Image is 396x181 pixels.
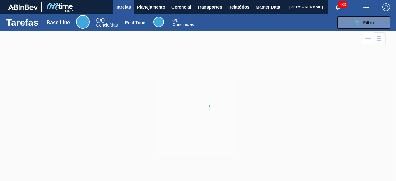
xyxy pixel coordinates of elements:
[96,18,118,27] div: Base Line
[96,23,118,28] span: Concluídas
[197,3,222,11] span: Transportes
[171,3,191,11] span: Gerencial
[172,18,175,23] span: 0
[125,20,145,25] div: Real Time
[137,3,165,11] span: Planejamento
[96,17,99,24] span: 0
[96,17,105,24] span: / 0
[363,20,374,25] span: Filtro
[172,19,194,27] div: Real Time
[337,16,390,29] button: Filtro
[76,15,90,29] div: Base Line
[363,3,370,11] img: userActions
[153,17,164,27] div: Real Time
[256,3,280,11] span: Master Data
[47,20,70,25] div: Base Line
[328,3,348,11] button: Notificações
[228,3,249,11] span: Relatórios
[338,1,347,8] span: 483
[172,18,178,23] span: / 0
[172,22,194,27] span: Concluídas
[116,3,131,11] span: Tarefas
[6,19,39,26] h1: Tarefas
[382,3,390,11] img: Logout
[8,4,38,10] img: TNhmsLtSVTkK8tSr43FrP2fwEKptu5GPRR3wAAAABJRU5ErkJggg==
